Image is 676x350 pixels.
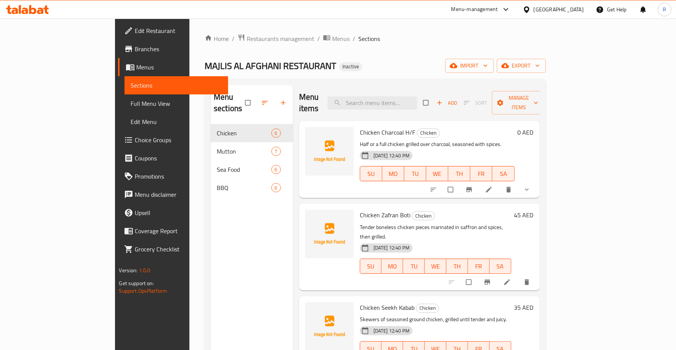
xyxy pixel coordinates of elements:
[118,58,228,76] a: Menus
[445,59,494,73] button: import
[403,259,425,274] button: TU
[271,147,281,156] div: items
[135,190,222,199] span: Menu disclaimer
[135,245,222,254] span: Grocery Checklist
[449,261,465,272] span: TH
[500,181,518,198] button: delete
[425,259,446,274] button: WE
[272,166,280,173] span: 6
[471,261,487,272] span: FR
[406,261,422,272] span: TU
[492,91,546,115] button: Manage items
[360,127,415,138] span: Chicken Charcoal H/F
[211,142,293,160] div: Mutton7
[428,261,443,272] span: WE
[205,34,545,44] nav: breadcrumb
[272,148,280,155] span: 7
[135,226,222,235] span: Coverage Report
[217,183,271,192] span: BBQ
[241,96,257,110] span: Select all sections
[339,62,362,71] div: Inactive
[417,129,440,138] div: Chicken
[461,181,479,198] button: Branch-specific-item
[360,223,511,242] p: Tender boneless chicken pieces marinated in saffron and spices, then grilled.
[518,274,537,290] button: delete
[514,210,534,220] h6: 45 AED
[272,130,280,137] span: 6
[503,278,512,286] a: Edit menu item
[131,117,222,126] span: Edit Menu
[429,168,445,179] span: WE
[497,59,546,73] button: export
[135,135,222,144] span: Choice Groups
[271,129,281,138] div: items
[360,259,382,274] button: SU
[382,166,404,181] button: MO
[119,265,137,275] span: Version:
[479,274,497,290] button: Branch-specific-item
[470,166,492,181] button: FR
[514,302,534,313] h6: 35 AED
[451,168,467,179] span: TH
[139,265,151,275] span: 1.0.0
[217,129,271,138] span: Chicken
[363,168,379,179] span: SU
[305,127,354,176] img: Chicken Charcoal H/F
[370,152,413,159] span: [DATE] 12:40 PM
[416,304,439,313] div: Chicken
[124,76,228,94] a: Sections
[118,185,228,204] a: Menu disclaimer
[426,166,448,181] button: WE
[360,302,414,313] span: Chicken Seekh Kabab
[118,131,228,149] a: Choice Groups
[436,99,457,107] span: Add
[462,275,477,289] span: Select to update
[135,208,222,217] span: Upsell
[353,34,355,43] li: /
[211,179,293,197] div: BBQ6
[363,261,379,272] span: SU
[412,212,435,220] span: Chicken
[407,168,423,179] span: TU
[360,315,511,324] p: Skewers of seasoned ground chicken, grilled until tender and juicy.
[498,93,540,112] span: Manage items
[257,94,275,111] span: Sort sections
[305,210,354,258] img: Chicken Zafran Boti
[412,211,435,220] div: Chicken
[384,261,400,272] span: MO
[118,240,228,258] a: Grocery Checklist
[534,5,584,14] div: [GEOGRAPHIC_DATA]
[443,182,459,197] span: Select to update
[451,5,498,14] div: Menu-management
[136,63,222,72] span: Menus
[323,34,350,44] a: Menus
[490,259,511,274] button: SA
[211,124,293,142] div: Chicken6
[135,26,222,35] span: Edit Restaurant
[118,40,228,58] a: Branches
[503,61,540,71] span: export
[495,168,511,179] span: SA
[272,184,280,191] span: 6
[663,5,666,14] span: R
[385,168,401,179] span: MO
[493,261,508,272] span: SA
[446,259,468,274] button: TH
[468,259,490,274] button: FR
[370,327,413,334] span: [DATE] 12:40 PM
[492,166,514,181] button: SA
[435,97,459,109] button: Add
[217,147,271,156] span: Mutton
[211,121,293,200] nav: Menu sections
[118,149,228,167] a: Coupons
[275,94,293,111] button: Add section
[135,172,222,181] span: Promotions
[518,181,537,198] button: show more
[448,166,470,181] button: TH
[417,129,440,137] span: Chicken
[358,34,380,43] span: Sections
[131,99,222,108] span: Full Menu View
[370,244,413,251] span: [DATE] 12:40 PM
[119,286,167,296] a: Support.OpsPlatform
